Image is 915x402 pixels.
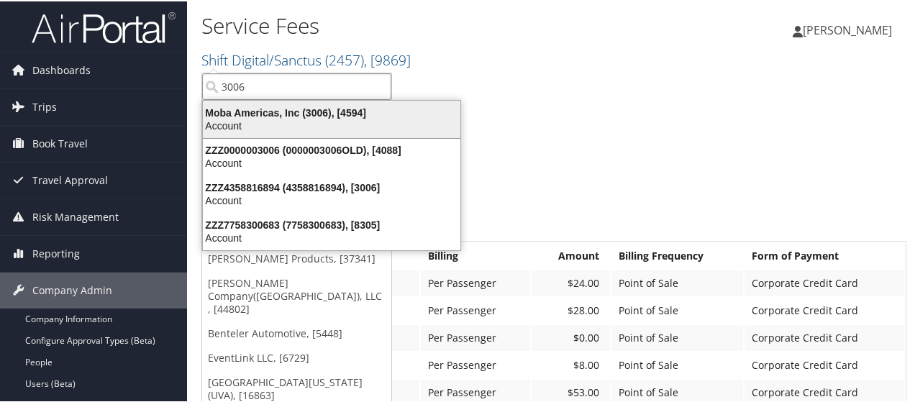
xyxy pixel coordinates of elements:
[793,7,906,50] a: [PERSON_NAME]
[532,296,610,322] td: $28.00
[32,161,108,197] span: Travel Approval
[325,49,364,68] span: ( 2457 )
[32,271,112,307] span: Company Admin
[532,324,610,350] td: $0.00
[421,242,530,268] th: Billing
[202,320,391,344] a: Benteler Automotive, [5448]
[32,198,119,234] span: Risk Management
[421,269,530,295] td: Per Passenger
[201,157,906,188] h1: Shift Digital [DATE]
[194,217,469,230] div: ZZZ7758300683 (7758300683), [8305]
[202,72,391,99] input: Search Accounts
[532,269,610,295] td: $24.00
[611,269,743,295] td: Point of Sale
[194,155,469,168] div: Account
[32,51,91,87] span: Dashboards
[745,324,904,350] td: Corporate Credit Card
[202,344,391,369] a: EventLink LLC, [6729]
[421,296,530,322] td: Per Passenger
[803,21,892,37] span: [PERSON_NAME]
[421,324,530,350] td: Per Passenger
[611,324,743,350] td: Point of Sale
[745,296,904,322] td: Corporate Credit Card
[202,245,391,270] a: [PERSON_NAME] Products, [37341]
[194,230,469,243] div: Account
[202,270,391,320] a: [PERSON_NAME] Company([GEOGRAPHIC_DATA]), LLC , [44802]
[421,351,530,377] td: Per Passenger
[532,242,610,268] th: Amount
[745,242,904,268] th: Form of Payment
[32,234,80,270] span: Reporting
[32,9,176,43] img: airportal-logo.png
[745,269,904,295] td: Corporate Credit Card
[364,49,411,68] span: , [ 9869 ]
[194,105,469,118] div: Moba Americas, Inc (3006), [4594]
[194,193,469,206] div: Account
[194,142,469,155] div: ZZZ0000003006 (0000003006OLD), [4088]
[201,214,906,234] h3: Full Service Agent
[32,88,57,124] span: Trips
[611,351,743,377] td: Point of Sale
[611,296,743,322] td: Point of Sale
[201,9,671,40] h1: Service Fees
[194,118,469,131] div: Account
[532,351,610,377] td: $8.00
[32,124,88,160] span: Book Travel
[194,180,469,193] div: ZZZ4358816894 (4358816894), [3006]
[611,242,743,268] th: Billing Frequency
[201,49,411,68] a: Shift Digital/Sanctus
[745,351,904,377] td: Corporate Credit Card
